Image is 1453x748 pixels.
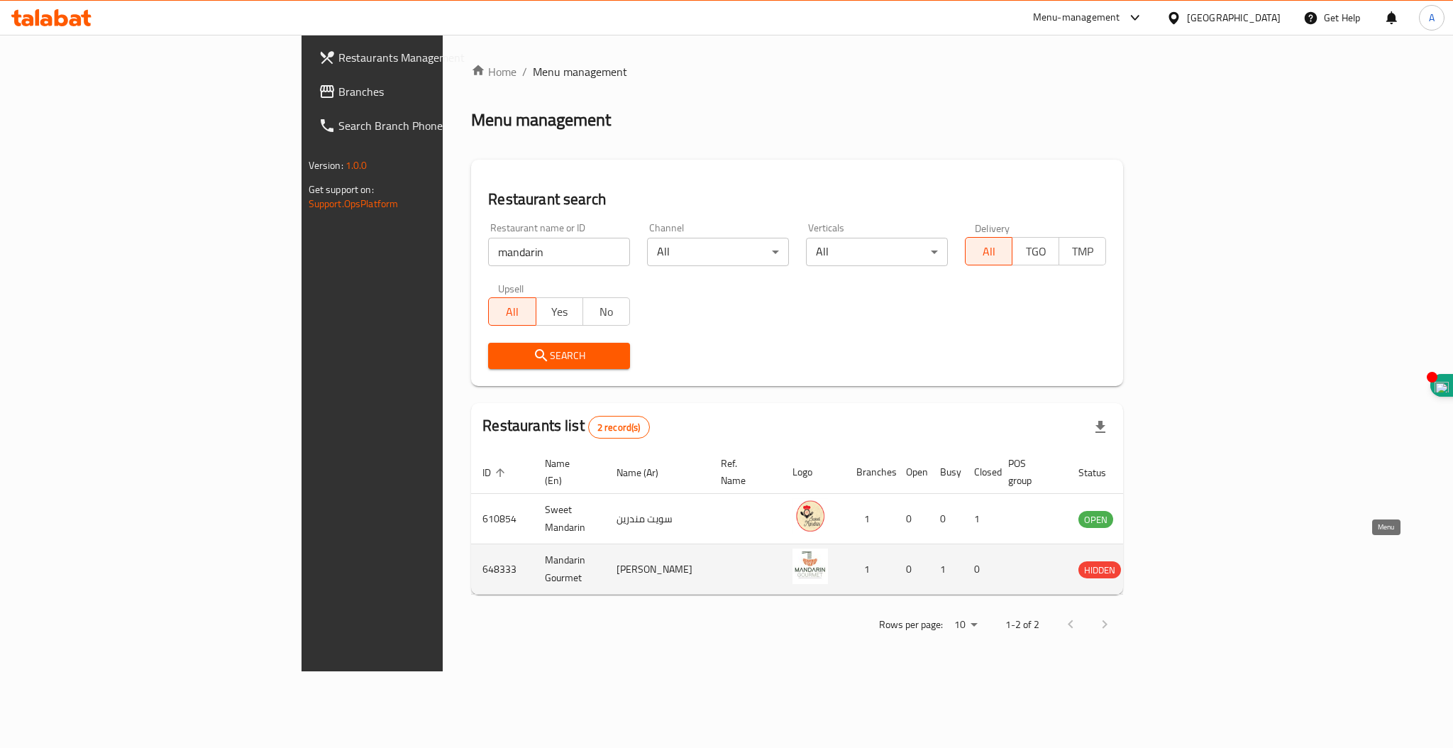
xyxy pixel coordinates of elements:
[963,494,997,544] td: 1
[845,494,895,544] td: 1
[1083,410,1117,444] div: Export file
[1078,512,1113,528] span: OPEN
[792,498,828,534] img: Sweet Mandarin
[495,302,530,322] span: All
[309,194,399,213] a: Support.OpsPlatform
[309,156,343,175] span: Version:
[309,180,374,199] span: Get support on:
[545,455,588,489] span: Name (En)
[1033,9,1120,26] div: Menu-management
[338,117,533,134] span: Search Branch Phone
[588,416,650,439] div: Total records count
[482,464,509,481] span: ID
[482,415,649,439] h2: Restaurants list
[949,615,983,636] div: Rows per page:
[498,283,524,293] label: Upsell
[471,63,1123,80] nav: breadcrumb
[488,238,630,266] input: Search for restaurant name or ID..
[929,544,963,595] td: 1
[307,109,544,143] a: Search Branch Phone
[605,544,709,595] td: [PERSON_NAME]
[1008,455,1050,489] span: POS group
[533,63,627,80] span: Menu management
[536,297,583,326] button: Yes
[488,343,630,369] button: Search
[589,302,624,322] span: No
[965,237,1012,265] button: All
[338,83,533,100] span: Branches
[792,549,828,584] img: Mandarin Gourmet
[1187,10,1281,26] div: [GEOGRAPHIC_DATA]
[346,156,368,175] span: 1.0.0
[806,238,948,266] div: All
[488,297,536,326] button: All
[963,451,997,494] th: Closed
[589,421,649,434] span: 2 record(s)
[895,451,929,494] th: Open
[845,451,895,494] th: Branches
[845,544,895,595] td: 1
[534,544,605,595] td: Mandarin Gourmet
[971,241,1007,262] span: All
[879,616,943,634] p: Rows per page:
[1078,562,1121,578] span: HIDDEN
[975,223,1010,233] label: Delivery
[721,455,764,489] span: Ref. Name
[605,494,709,544] td: سويت مندرين
[929,451,963,494] th: Busy
[307,40,544,75] a: Restaurants Management
[1078,561,1121,578] div: HIDDEN
[1012,237,1059,265] button: TGO
[1059,237,1106,265] button: TMP
[338,49,533,66] span: Restaurants Management
[647,238,789,266] div: All
[1018,241,1054,262] span: TGO
[895,494,929,544] td: 0
[1429,10,1435,26] span: A
[582,297,630,326] button: No
[307,75,544,109] a: Branches
[781,451,845,494] th: Logo
[534,494,605,544] td: Sweet Mandarin
[929,494,963,544] td: 0
[617,464,677,481] span: Name (Ar)
[488,189,1106,210] h2: Restaurant search
[471,451,1190,595] table: enhanced table
[542,302,578,322] span: Yes
[963,544,997,595] td: 0
[499,347,619,365] span: Search
[895,544,929,595] td: 0
[1065,241,1100,262] span: TMP
[1005,616,1039,634] p: 1-2 of 2
[1078,464,1125,481] span: Status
